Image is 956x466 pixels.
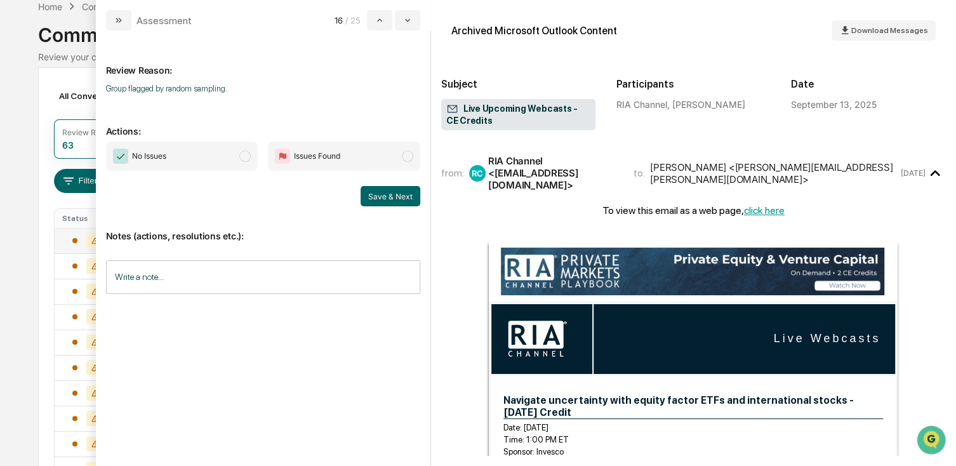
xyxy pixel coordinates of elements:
[503,435,569,444] span: Time: 1:00 PM ET
[446,103,591,127] span: Live Upcoming Webcasts - CE Credits
[8,179,85,202] a: 🔎Data Lookup
[275,149,290,164] img: Flag
[335,15,342,25] span: 16
[832,20,936,41] button: Download Messages
[501,248,884,295] img: Private Markets Playbook
[441,237,442,238] img: ria-channel-email-tracking-pixel.png
[132,150,166,163] span: No Issues
[92,161,102,171] div: 🗄️
[791,99,877,110] div: September 13, 2025
[345,15,364,25] span: / 25
[503,394,883,419] a: Navigate uncertainty with equity factor ETFs and international stocks - [DATE] Credit
[900,168,925,178] time: Saturday, September 13, 2025 at 6:49:13 AM
[441,204,946,229] div: To view this email as a web page,
[294,150,340,163] span: Issues Found
[441,78,596,90] h2: Subject
[441,167,464,179] span: from:
[90,215,154,225] a: Powered byPylon
[43,110,161,120] div: We're available if you need us!
[216,101,231,116] button: Start new chat
[38,13,918,46] div: Communications Archive
[634,167,645,179] span: to:
[82,1,185,12] div: Communications Archive
[915,424,950,458] iframe: Open customer support
[106,215,420,241] p: Notes (actions, resolutions etc.):
[106,50,420,76] p: Review Reason:
[62,128,123,137] div: Review Required
[106,110,420,136] p: Actions:
[54,169,109,193] button: Filters
[8,155,87,178] a: 🖐️Preclearance
[38,51,918,62] div: Review your communication records across channels
[62,140,74,150] div: 63
[469,165,486,182] div: RC
[13,161,23,171] div: 🖐️
[744,204,785,216] a: click here
[503,423,548,432] span: Date: [DATE]
[791,78,946,90] h2: Date
[451,25,617,37] div: Archived Microsoft Outlook Content
[596,332,881,346] h1: Live Webcasts
[650,161,898,185] div: [PERSON_NAME] <[PERSON_NAME][EMAIL_ADDRESS][PERSON_NAME][DOMAIN_NAME]>
[361,186,420,206] button: Save & Next
[13,185,23,196] div: 🔎
[13,27,231,47] p: How can we help?
[851,26,928,35] span: Download Messages
[488,155,619,191] div: RIA Channel <[EMAIL_ADDRESS][DOMAIN_NAME]>
[25,184,80,197] span: Data Lookup
[616,78,771,90] h2: Participants
[55,209,121,228] th: Status
[506,319,569,359] img: RIA Channel
[126,215,154,225] span: Pylon
[54,86,150,106] div: All Conversations
[503,447,564,456] span: Sponsor: Invesco
[113,149,128,164] img: Checkmark
[13,97,36,120] img: 1746055101610-c473b297-6a78-478c-a979-82029cc54cd1
[136,15,192,27] div: Assessment
[43,97,208,110] div: Start new chat
[38,1,62,12] div: Home
[25,160,82,173] span: Preclearance
[106,84,420,93] p: Group flagged by random sampling.
[616,99,771,110] div: RIA Channel, [PERSON_NAME]
[87,155,163,178] a: 🗄️Attestations
[105,160,157,173] span: Attestations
